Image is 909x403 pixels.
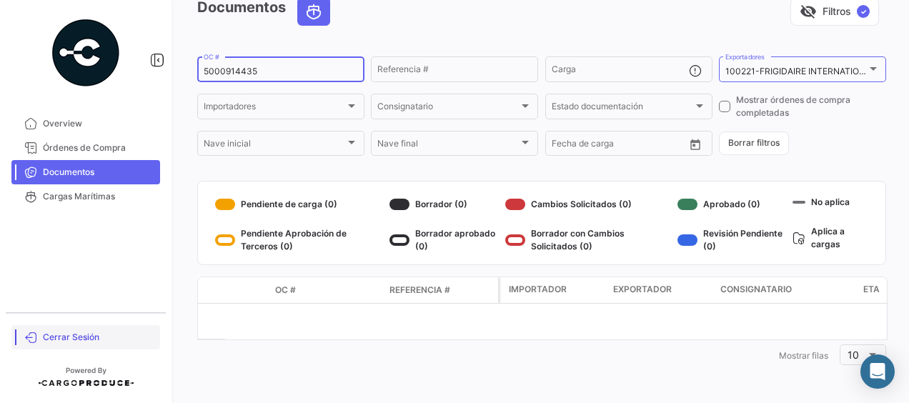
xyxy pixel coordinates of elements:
div: Aprobado (0) [677,193,787,216]
span: Mostrar filas [779,350,828,361]
div: Revisión Pendiente (0) [677,227,787,253]
span: Referencia # [389,284,450,297]
span: Cerrar Sesión [43,331,154,344]
div: Borrador (0) [389,193,500,216]
span: Nave inicial [204,141,345,151]
input: Desde [552,141,577,151]
img: powered-by.png [50,17,121,89]
span: Overview [43,117,154,130]
div: Borrador con Cambios Solicitados (0) [505,227,672,253]
button: Open calendar [685,134,706,155]
a: Documentos [11,160,160,184]
datatable-header-cell: Importador [500,277,607,303]
span: Consignatario [377,104,519,114]
span: OC # [275,284,296,297]
mat-select-trigger: 100221-FRIGIDAIRE INTERNATIONAL [725,66,876,76]
a: Overview [11,111,160,136]
datatable-header-cell: Modo de Transporte [227,284,269,296]
span: Documentos [43,166,154,179]
div: Cambios Solicitados (0) [505,193,672,216]
input: Hasta [587,141,651,151]
div: Pendiente Aprobación de Terceros (0) [215,227,384,253]
div: Abrir Intercom Messenger [860,354,895,389]
span: Importadores [204,104,345,114]
span: 10 [848,349,859,361]
span: Nave final [377,141,519,151]
div: Pendiente de carga (0) [215,193,384,216]
span: Importador [509,283,567,296]
span: ✓ [857,5,870,18]
span: Estado documentación [552,104,693,114]
datatable-header-cell: Referencia # [384,278,498,302]
datatable-header-cell: Consignatario [715,277,858,303]
button: Borrar filtros [719,131,789,155]
datatable-header-cell: OC # [269,278,384,302]
a: Órdenes de Compra [11,136,160,160]
div: Aplica a cargas [793,222,868,253]
div: Borrador aprobado (0) [389,227,500,253]
datatable-header-cell: Exportador [607,277,715,303]
span: ETA [863,283,880,296]
span: Exportador [613,283,672,296]
span: Órdenes de Compra [43,141,154,154]
a: Cargas Marítimas [11,184,160,209]
span: Mostrar órdenes de compra completadas [736,94,886,119]
span: visibility_off [800,3,817,20]
span: Consignatario [720,283,792,296]
span: Cargas Marítimas [43,190,154,203]
div: No aplica [793,193,868,211]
